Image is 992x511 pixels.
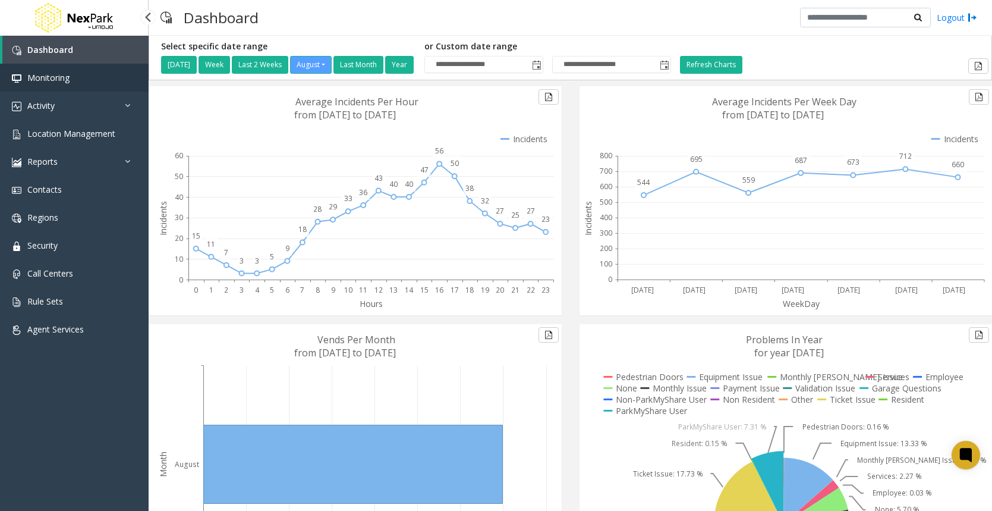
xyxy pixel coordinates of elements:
[435,285,443,295] text: 16
[837,285,860,295] text: [DATE]
[735,285,757,295] text: [DATE]
[240,285,244,295] text: 3
[374,285,383,295] text: 12
[952,159,964,170] text: 660
[857,455,987,465] text: Monthly [PERSON_NAME] Issue: 0.02 %
[294,346,396,359] text: from [DATE] to [DATE]
[270,285,274,295] text: 5
[194,285,198,295] text: 0
[360,298,383,309] text: Hours
[943,285,965,295] text: [DATE]
[633,469,703,479] text: Ticket Issue: 17.73 %
[290,56,332,74] button: August
[12,46,21,55] img: 'icon'
[175,151,183,161] text: 60
[657,57,670,73] span: Toggle popup
[12,186,21,195] img: 'icon'
[12,74,21,83] img: 'icon'
[680,56,742,74] button: Refresh Charts
[608,275,612,285] text: 0
[240,256,244,266] text: 3
[538,89,559,105] button: Export to pdf
[582,201,594,236] text: Incidents
[895,285,918,295] text: [DATE]
[160,3,172,32] img: pageIcon
[161,42,415,52] h5: Select specific date range
[331,285,335,295] text: 9
[465,285,474,295] text: 18
[527,206,535,216] text: 27
[405,285,414,295] text: 14
[294,108,396,121] text: from [DATE] to [DATE]
[175,212,183,222] text: 30
[672,438,728,449] text: Resident: 0.15 %
[333,56,383,74] button: Last Month
[175,192,183,202] text: 40
[285,285,289,295] text: 6
[12,214,21,223] img: 'icon'
[637,177,650,187] text: 544
[968,58,988,74] button: Export to pdf
[12,158,21,167] img: 'icon'
[298,224,307,234] text: 18
[527,285,535,295] text: 22
[782,285,804,295] text: [DATE]
[840,438,927,449] text: Equipment Issue: 13.33 %
[631,285,654,295] text: [DATE]
[12,130,21,139] img: 'icon'
[285,243,289,253] text: 9
[435,146,443,156] text: 56
[329,202,337,212] text: 29
[344,193,352,203] text: 33
[175,233,183,243] text: 20
[385,56,414,74] button: Year
[511,210,519,220] text: 25
[420,285,429,295] text: 15
[465,183,474,193] text: 38
[746,333,823,346] text: Problems In Year
[27,128,115,139] span: Location Management
[451,285,459,295] text: 17
[2,36,149,64] a: Dashboard
[179,275,183,285] text: 0
[344,285,352,295] text: 10
[541,214,550,224] text: 23
[600,166,612,176] text: 700
[12,297,21,307] img: 'icon'
[600,259,612,269] text: 100
[27,184,62,195] span: Contacts
[161,56,197,74] button: [DATE]
[969,89,989,105] button: Export to pdf
[27,212,58,223] span: Regions
[389,179,398,189] text: 40
[538,327,559,343] button: Export to pdf
[27,296,63,307] span: Rule Sets
[481,196,489,206] text: 32
[12,325,21,335] img: 'icon'
[600,151,612,161] text: 800
[481,285,489,295] text: 19
[712,95,856,108] text: Average Incidents Per Week Day
[199,56,230,74] button: Week
[541,285,550,295] text: 23
[270,252,274,262] text: 5
[27,156,58,167] span: Reports
[867,472,922,482] text: Services: 2.27 %
[600,243,612,253] text: 200
[175,171,183,181] text: 50
[313,204,322,214] text: 28
[511,285,519,295] text: 21
[255,285,260,295] text: 4
[795,155,807,165] text: 687
[158,452,169,477] text: Month
[678,422,766,432] text: ParkMyShare User: 7.31 %
[224,247,228,258] text: 7
[937,11,977,24] a: Logout
[742,175,754,185] text: 559
[27,72,70,83] span: Monitoring
[192,231,200,241] text: 15
[899,151,912,161] text: 712
[12,102,21,111] img: 'icon'
[530,57,543,73] span: Toggle popup
[754,346,824,359] text: for year [DATE]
